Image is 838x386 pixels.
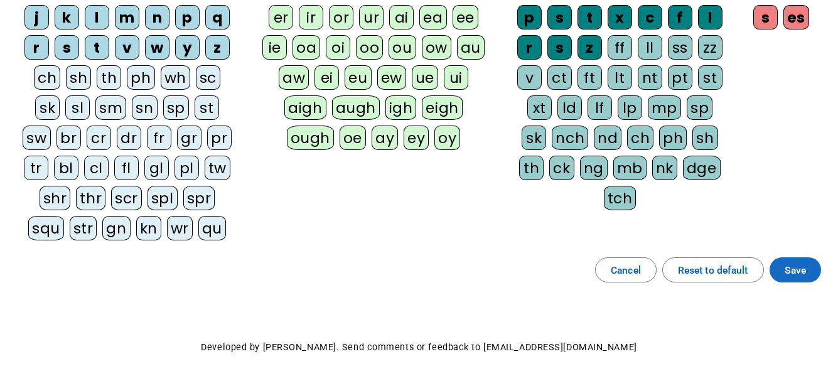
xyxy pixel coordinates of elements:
[326,35,350,60] div: oi
[102,216,130,240] div: gn
[329,5,353,29] div: or
[549,156,574,180] div: ck
[332,95,380,120] div: augh
[207,126,232,150] div: pr
[377,65,406,90] div: ew
[611,262,641,279] span: Cancel
[11,339,827,356] p: Developed by [PERSON_NAME]. Send comments or feedback to [EMAIL_ADDRESS][DOMAIN_NAME]
[588,95,612,120] div: lf
[115,35,139,60] div: v
[698,65,723,90] div: st
[783,5,809,29] div: es
[175,156,199,180] div: pl
[577,5,602,29] div: t
[65,95,90,120] div: sl
[66,65,91,90] div: sh
[683,156,721,180] div: dge
[652,156,677,180] div: nk
[145,5,169,29] div: n
[527,95,552,120] div: xt
[54,156,78,180] div: bl
[547,35,572,60] div: s
[577,35,602,60] div: z
[175,5,200,29] div: p
[177,126,201,150] div: gr
[23,126,50,150] div: sw
[117,126,141,150] div: dr
[659,126,687,150] div: ph
[668,35,692,60] div: ss
[389,35,416,60] div: ou
[385,95,417,120] div: igh
[547,65,572,90] div: ct
[412,65,438,90] div: ue
[167,216,193,240] div: wr
[97,65,121,90] div: th
[262,35,287,60] div: ie
[547,5,572,29] div: s
[785,262,806,279] span: Save
[95,95,126,120] div: sm
[127,65,154,90] div: ph
[136,216,161,240] div: kn
[404,126,429,150] div: ey
[28,216,64,240] div: squ
[195,95,219,120] div: st
[519,156,544,180] div: th
[84,156,109,180] div: cl
[345,65,371,90] div: eu
[85,35,109,60] div: t
[698,35,723,60] div: zz
[698,5,723,29] div: l
[419,5,446,29] div: ea
[668,65,692,90] div: pt
[517,5,542,29] div: p
[40,186,71,210] div: shr
[356,35,383,60] div: oo
[198,216,226,240] div: qu
[35,95,60,120] div: sk
[522,126,546,150] div: sk
[594,126,621,150] div: nd
[457,35,485,60] div: au
[638,35,662,60] div: ll
[34,65,60,90] div: ch
[196,65,220,90] div: sc
[55,35,79,60] div: s
[389,5,414,29] div: ai
[161,65,190,90] div: wh
[687,95,712,120] div: sp
[557,95,582,120] div: ld
[770,257,821,282] button: Save
[422,95,462,120] div: eigh
[444,65,468,90] div: ui
[132,95,157,120] div: sn
[87,126,111,150] div: cr
[205,35,230,60] div: z
[648,95,681,120] div: mp
[114,156,139,180] div: fl
[293,35,320,60] div: oa
[604,186,637,210] div: tch
[434,126,460,150] div: oy
[148,186,178,210] div: spl
[111,186,142,210] div: scr
[595,257,657,282] button: Cancel
[24,156,48,180] div: tr
[279,65,309,90] div: aw
[517,65,542,90] div: v
[287,126,334,150] div: ough
[359,5,384,29] div: ur
[269,5,293,29] div: er
[580,156,608,180] div: ng
[70,216,97,240] div: str
[422,35,451,60] div: ow
[56,126,81,150] div: br
[24,35,49,60] div: r
[627,126,653,150] div: ch
[314,65,339,90] div: ei
[678,262,748,279] span: Reset to default
[552,126,588,150] div: nch
[183,186,215,210] div: spr
[115,5,139,29] div: m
